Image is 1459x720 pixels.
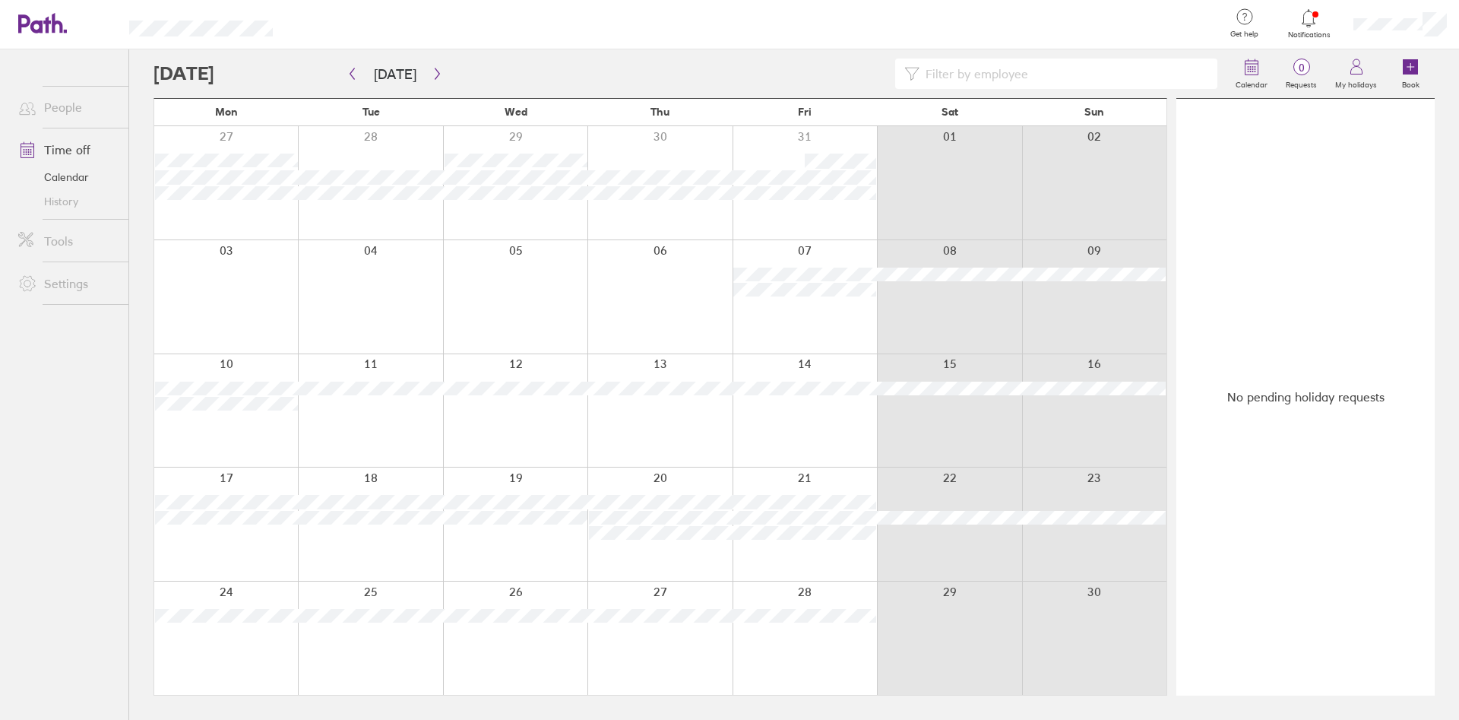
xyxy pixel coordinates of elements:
span: Wed [505,106,527,118]
a: History [6,189,128,214]
span: Notifications [1284,30,1334,40]
a: Settings [6,268,128,299]
input: Filter by employee [919,59,1208,88]
span: Fri [798,106,812,118]
label: Calendar [1226,76,1277,90]
a: People [6,92,128,122]
a: My holidays [1326,49,1386,98]
span: Sun [1084,106,1104,118]
a: Book [1386,49,1435,98]
span: Sat [942,106,958,118]
a: Tools [6,226,128,256]
a: Notifications [1284,8,1334,40]
a: Calendar [6,165,128,189]
a: Time off [6,135,128,165]
label: Book [1393,76,1429,90]
div: No pending holiday requests [1176,99,1435,696]
label: My holidays [1326,76,1386,90]
a: 0Requests [1277,49,1326,98]
button: [DATE] [362,62,429,87]
span: 0 [1277,62,1326,74]
span: Tue [362,106,380,118]
label: Requests [1277,76,1326,90]
span: Mon [215,106,238,118]
span: Get help [1220,30,1269,39]
a: Calendar [1226,49,1277,98]
span: Thu [650,106,669,118]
